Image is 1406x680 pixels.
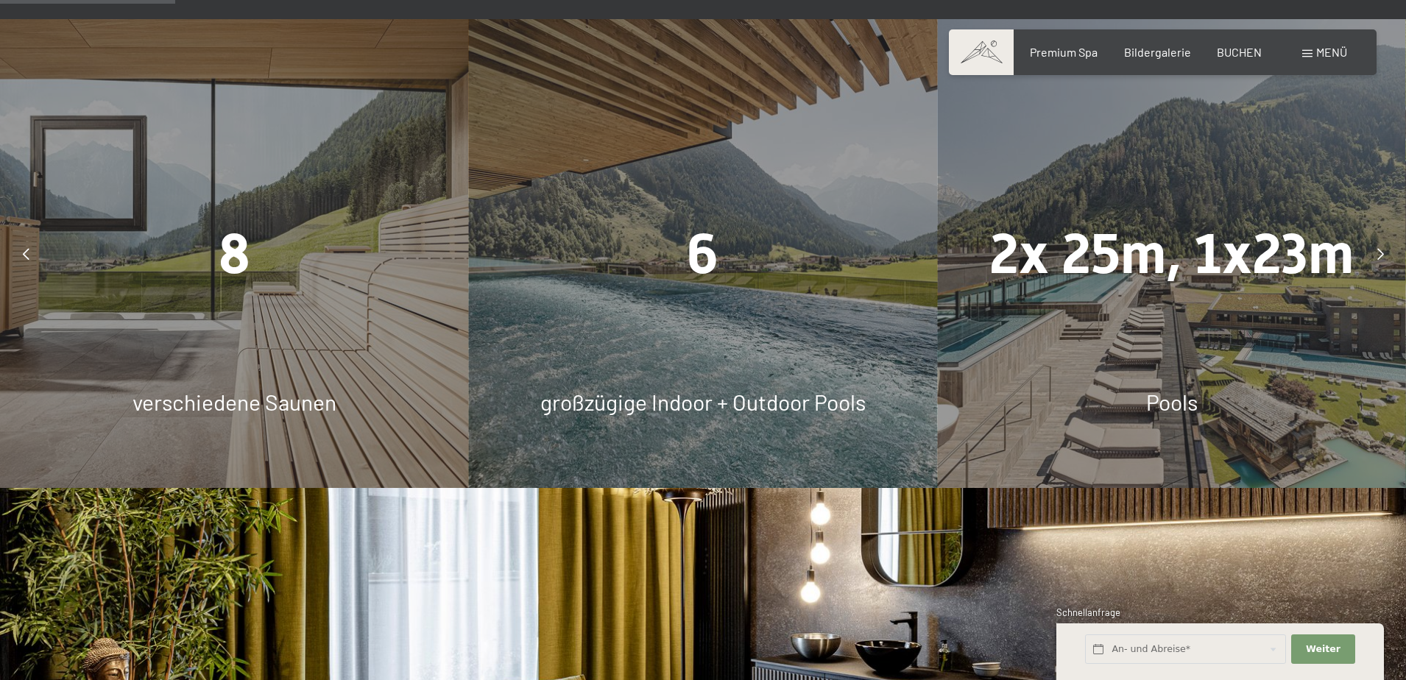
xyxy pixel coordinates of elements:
button: Weiter [1291,634,1354,665]
a: BUCHEN [1217,45,1262,59]
span: 2x 25m, 1x23m [989,221,1354,286]
span: großzügige Indoor + Outdoor Pools [540,389,866,415]
span: verschiedene Saunen [133,389,336,415]
span: Menü [1316,45,1347,59]
a: Premium Spa [1030,45,1098,59]
span: 8 [219,221,250,286]
span: Weiter [1306,642,1340,656]
span: Pools [1146,389,1198,415]
span: 6 [687,221,718,286]
span: Schnellanfrage [1056,606,1120,618]
a: Bildergalerie [1124,45,1191,59]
